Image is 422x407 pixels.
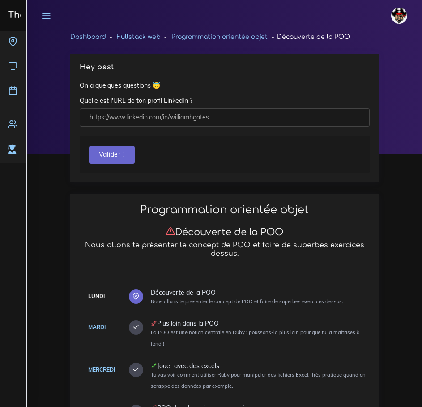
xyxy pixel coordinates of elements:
[151,298,343,305] small: Nous allons te présenter le concept de POO et faire de superbes exercices dessus.
[80,108,370,127] input: https://www.linkedin.com/in/williamhgates
[88,292,105,301] div: Lundi
[80,63,370,72] h5: Hey psst
[391,8,407,24] img: avatar
[5,10,100,20] h3: The Hacking Project
[88,366,115,373] a: Mercredi
[88,324,106,331] a: Mardi
[151,363,370,369] div: Jouer avec des excels
[151,320,370,326] div: Plus loin dans la POO
[151,372,366,389] small: Tu vas voir comment utiliser Ruby pour manipuler des fichiers Excel. Très pratique quand on scrap...
[151,329,360,347] small: La POO est une notion centrale en Ruby : poussons-la plus loin pour que tu la maîtrises à fond !
[80,241,370,258] h5: Nous allons te présenter le concept de POO et faire de superbes exercices dessus.
[70,34,106,40] a: Dashboard
[171,34,268,40] a: Programmation orientée objet
[151,289,370,296] div: Découverte de la POO
[80,203,370,216] h2: Programmation orientée objet
[268,31,350,42] li: Découverte de la POO
[117,34,161,40] a: Fullstack web
[89,146,135,164] button: Valider !
[80,96,192,105] label: Quelle est l'URL de ton profil LinkedIn ?
[80,226,370,238] h3: Découverte de la POO
[387,3,414,29] a: avatar
[80,81,370,90] p: On a quelques questions 😇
